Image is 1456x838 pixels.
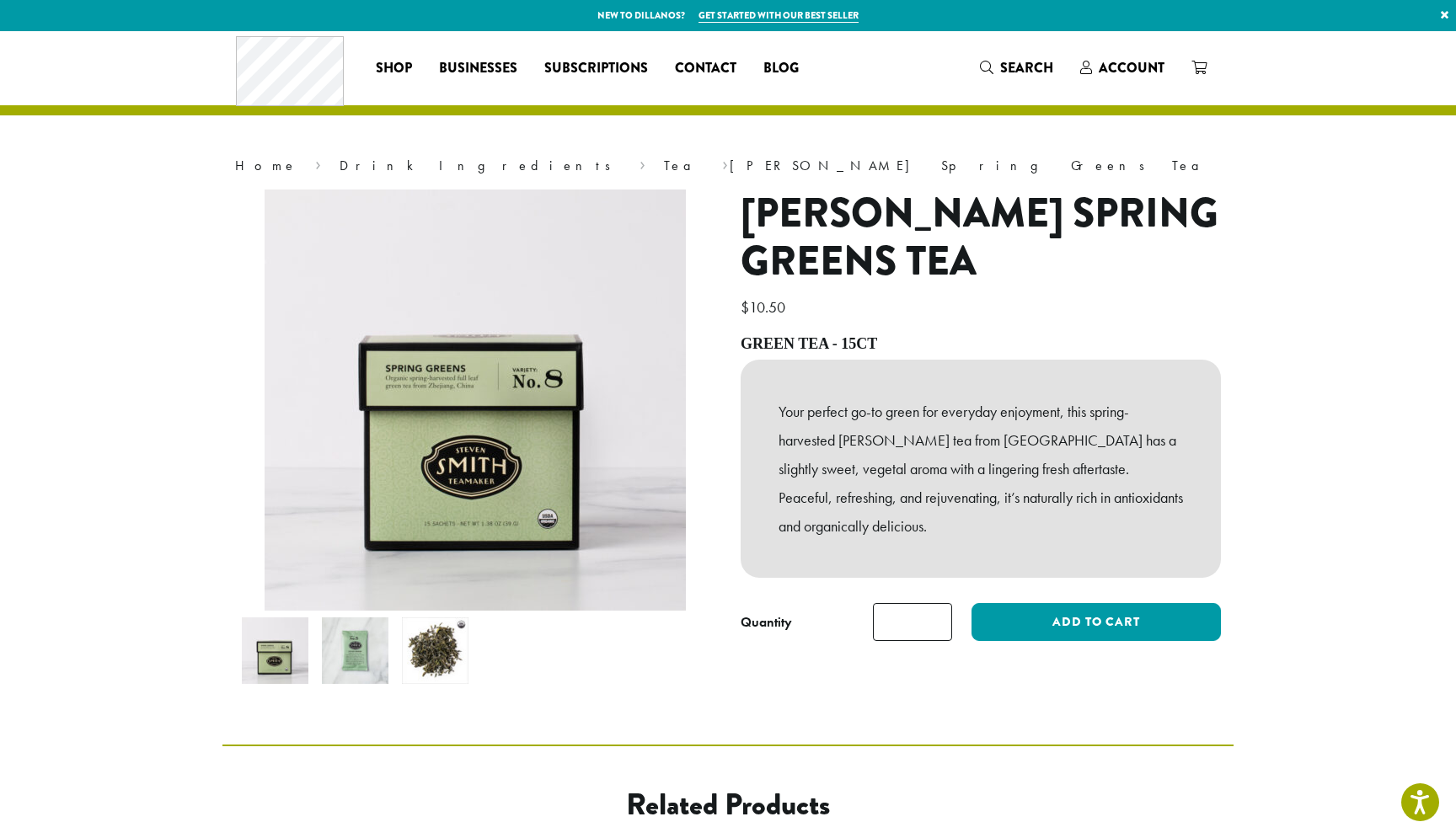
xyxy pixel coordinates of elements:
[242,617,308,684] img: Steven Smith Spring Greens Tea
[439,58,517,79] span: Businesses
[741,297,790,317] bdi: 10.50
[779,398,1183,540] p: Your perfect go-to green for everyday enjoyment, this spring-harvested [PERSON_NAME] tea from [GE...
[235,156,1221,176] nav: Breadcrumb
[376,58,412,79] span: Shop
[358,787,1098,823] h2: Related products
[322,617,388,684] img: Steven Smith Spring Greens Tea - Image 2
[741,335,1221,354] h4: Green Tea - 15ct
[315,150,321,176] span: ›
[741,612,792,633] div: Quantity
[972,603,1221,641] button: Add to cart
[699,8,859,23] a: Get started with our best seller
[362,55,426,82] a: Shop
[1099,58,1164,77] span: Account
[402,617,468,684] img: Steven Smith Spring Greens Tea - Image 3
[741,189,1221,286] h1: [PERSON_NAME] Spring Greens Tea
[966,54,1067,82] a: Search
[340,157,622,174] a: Drink Ingredients
[675,58,736,79] span: Contact
[741,297,749,317] span: $
[640,150,645,176] span: ›
[235,157,297,174] a: Home
[544,58,648,79] span: Subscriptions
[873,603,952,641] input: Product quantity
[664,157,704,174] a: Tea
[763,58,799,79] span: Blog
[722,150,728,176] span: ›
[1000,58,1053,77] span: Search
